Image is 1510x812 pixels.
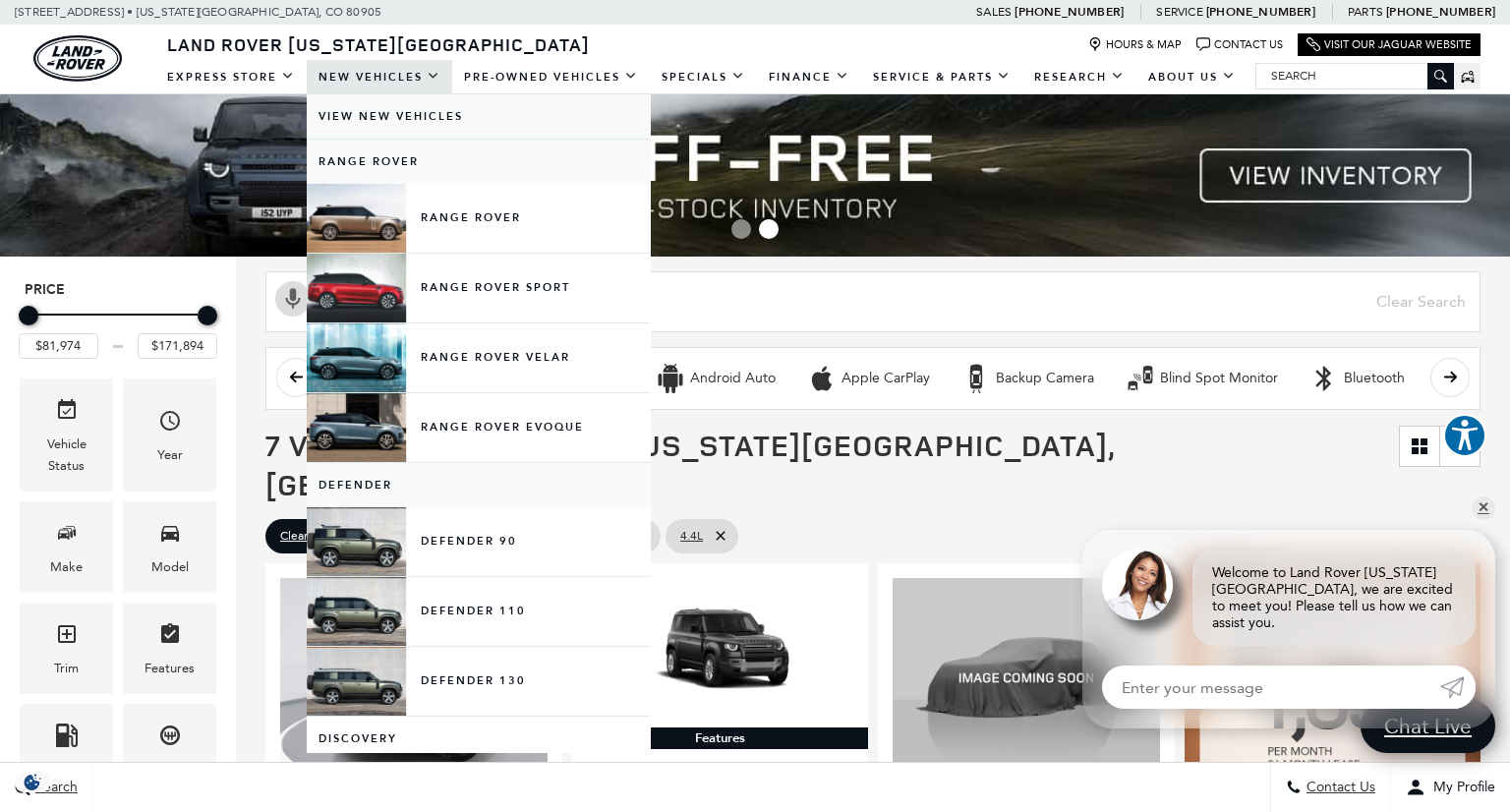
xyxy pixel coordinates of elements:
span: 7 Vehicles for Sale in [US_STATE][GEOGRAPHIC_DATA], [GEOGRAPHIC_DATA] [265,425,1115,504]
div: Model [151,556,189,578]
div: Blind Spot Monitor [1160,370,1278,387]
div: Transmission [133,759,206,781]
img: Land Rover [33,35,122,82]
button: BluetoothBluetooth [1299,358,1416,399]
a: Contact Us [1196,37,1283,52]
button: Apple CarPlayApple CarPlay [796,358,941,399]
span: Transmission [158,719,182,759]
a: land-rover [33,35,122,82]
img: Agent profile photo [1102,550,1173,620]
a: Range Rover [307,140,651,184]
div: Features [145,658,195,679]
button: scroll right [1430,358,1470,397]
a: Research [1022,60,1136,94]
img: 2025 LAND ROVER Defender 110 S [893,578,1160,779]
a: Defender 130 [307,647,651,716]
input: Minimum [19,333,98,359]
div: Price [19,299,217,359]
a: Visit Our Jaguar Website [1307,37,1472,52]
h5: Price [25,281,211,299]
a: Discovery [307,717,651,761]
a: Land Rover [US_STATE][GEOGRAPHIC_DATA] [155,32,602,56]
a: [PHONE_NUMBER] [1206,4,1315,20]
button: Backup CameraBackup Camera [951,358,1105,399]
a: Submit [1440,666,1476,709]
span: Vehicle [55,393,79,434]
span: Year [158,404,182,444]
button: scroll left [276,358,316,397]
div: Welcome to Land Rover [US_STATE][GEOGRAPHIC_DATA], we are excited to meet you! Please tell us how... [1192,550,1476,646]
div: FeaturesFeatures [123,603,216,694]
a: Service & Parts [861,60,1022,94]
div: MakeMake [20,501,113,593]
div: Backup Camera [961,364,991,393]
a: [PHONE_NUMBER] [1015,4,1124,20]
span: Trim [55,617,79,658]
span: Parts [1348,5,1383,19]
div: Year [157,444,183,466]
input: Search Inventory [265,271,1481,332]
div: Apple CarPlay [842,370,930,387]
a: Range Rover Evoque [307,393,651,462]
a: Defender 110 [307,577,651,646]
nav: Main Navigation [155,60,1248,94]
span: 4.4L [680,524,703,549]
a: [PHONE_NUMBER] [1386,4,1495,20]
a: About Us [1136,60,1248,94]
input: Enter your message [1102,666,1440,709]
input: Search [1256,64,1453,87]
a: New Vehicles [307,60,452,94]
div: Trim [54,658,79,679]
div: Maximum Price [198,306,217,325]
a: Finance [757,60,861,94]
div: Backup Camera [996,370,1094,387]
a: View New Vehicles [307,94,651,139]
span: Features [158,617,182,658]
span: My Profile [1425,780,1495,796]
div: Android Auto [690,370,776,387]
div: Bluetooth [1344,370,1405,387]
a: Defender [307,463,651,507]
span: Clear All [280,524,324,549]
div: Fueltype [42,759,91,781]
div: TransmissionTransmission [123,704,216,795]
button: Open user profile menu [1391,763,1510,812]
div: Vehicle Status [34,434,98,477]
button: Android AutoAndroid Auto [645,358,786,399]
div: Bluetooth [1309,364,1339,393]
div: Android Auto [656,364,685,393]
div: Features [572,727,869,749]
img: 2025 LAND ROVER Defender 110 400PS S [587,578,854,728]
a: Pre-Owned Vehicles [452,60,650,94]
div: Apple CarPlay [807,364,837,393]
a: Range Rover Velar [307,323,651,392]
span: Fueltype [55,719,79,759]
input: Maximum [138,333,217,359]
button: Blind Spot MonitorBlind Spot Monitor [1115,358,1289,399]
span: Make [55,516,79,556]
section: Click to Open Cookie Consent Modal [10,772,55,792]
span: Sales [976,5,1012,19]
div: VehicleVehicle Status [20,378,113,492]
a: EXPRESS STORE [155,60,307,94]
div: Make [50,556,83,578]
a: Range Rover [307,184,651,253]
div: FueltypeFueltype [20,704,113,795]
a: Specials [650,60,757,94]
span: Go to slide 2 [759,219,779,239]
div: ModelModel [123,501,216,593]
div: Blind Spot Monitor [1126,364,1155,393]
img: 2025 LAND ROVER Defender 110 S [280,578,548,779]
span: Contact Us [1302,780,1375,796]
a: [STREET_ADDRESS] • [US_STATE][GEOGRAPHIC_DATA], CO 80905 [15,5,381,19]
div: YearYear [123,378,216,492]
a: Range Rover Sport [307,254,651,322]
img: Opt-Out Icon [10,772,55,792]
span: Go to slide 1 [731,219,751,239]
a: Grid View [1400,427,1439,466]
a: Hours & Map [1088,37,1182,52]
svg: Click to toggle on voice search [275,281,311,317]
span: Model [158,516,182,556]
div: TrimTrim [20,603,113,694]
button: Explore your accessibility options [1443,414,1486,457]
